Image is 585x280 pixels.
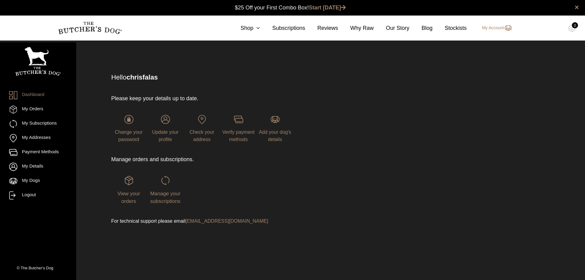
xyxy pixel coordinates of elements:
[190,129,214,142] span: Check your address
[9,91,67,99] a: Dashboard
[148,115,183,142] a: Update your profile
[271,115,280,124] img: login-TBD_Dog.png
[111,218,368,225] p: For technical support please email
[221,115,256,142] a: Verify payment methods
[338,24,374,32] a: Why Raw
[117,191,140,204] span: View your orders
[234,115,243,124] img: login-TBD_Payments.png
[124,176,133,185] img: login-TBD_Orders.png
[115,129,143,142] span: Change your password
[15,47,61,76] img: TBD_Portrait_Logo_White.png
[305,24,338,32] a: Reviews
[257,115,292,142] a: Add your dog's details
[9,191,67,200] a: Logout
[568,24,576,32] img: TBD_Cart-Empty.png
[374,24,409,32] a: Our Story
[161,115,170,124] img: login-TBD_Profile.png
[9,163,67,171] a: My Details
[161,176,170,185] img: login-TBD_Subscriptions.png
[186,218,268,224] a: [EMAIL_ADDRESS][DOMAIN_NAME]
[152,129,179,142] span: Update your profile
[409,24,433,32] a: Blog
[572,22,578,28] div: 0
[111,176,146,204] a: View your orders
[111,94,368,103] p: Please keep your details up to date.
[111,155,368,164] p: Manage orders and subscriptions.
[197,115,207,124] img: login-TBD_Address.png
[111,72,511,82] p: Hello
[124,115,133,124] img: login-TBD_Password.png
[309,5,346,11] a: Start [DATE]
[259,129,291,142] span: Add your dog's details
[9,148,67,157] a: Payment Methods
[148,176,183,204] a: Manage your subscriptions
[575,4,579,11] a: close
[126,73,158,81] strong: chrisfalas
[260,24,305,32] a: Subscriptions
[150,191,180,204] span: Manage your subscriptions
[9,177,67,185] a: My Dogs
[228,24,260,32] a: Shop
[9,120,67,128] a: My Subscriptions
[184,115,219,142] a: Check your address
[9,105,67,114] a: My Orders
[222,129,255,142] span: Verify payment methods
[433,24,467,32] a: Stockists
[111,115,146,142] a: Change your password
[476,24,512,32] a: My Account
[9,134,67,142] a: My Addresses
